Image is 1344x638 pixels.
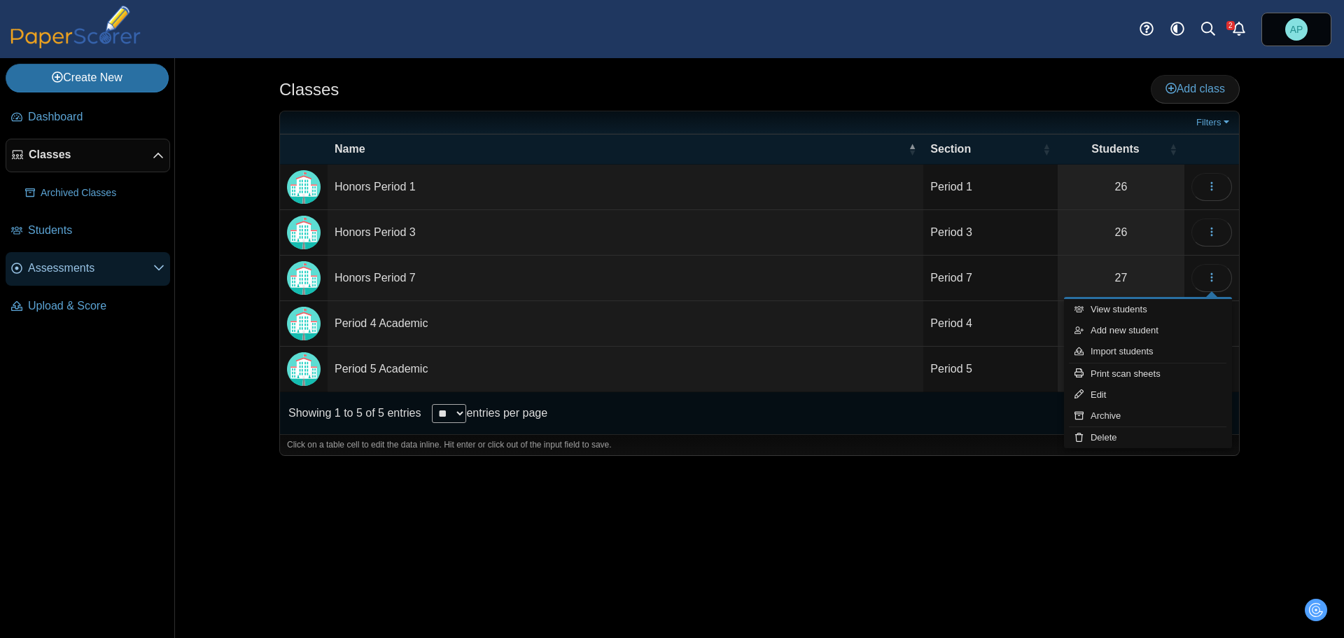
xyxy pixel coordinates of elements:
[6,64,169,92] a: Create New
[29,147,153,162] span: Classes
[1058,347,1184,391] a: 21
[1064,341,1232,362] a: Import students
[1290,25,1303,34] span: Adam Pianka
[1065,141,1166,157] span: Students
[1169,142,1177,156] span: Students : Activate to sort
[1064,299,1232,320] a: View students
[20,176,170,210] a: Archived Classes
[28,298,164,314] span: Upload & Score
[28,261,153,276] span: Assessments
[287,307,321,340] img: Locally created class
[1224,14,1254,45] a: Alerts
[6,214,170,248] a: Students
[1261,13,1331,46] a: Adam Pianka
[6,139,170,172] a: Classes
[1064,363,1232,384] a: Print scan sheets
[466,407,547,419] label: entries per page
[930,141,1039,157] span: Section
[6,290,170,324] a: Upload & Score
[6,6,146,48] img: PaperScorer
[6,39,146,50] a: PaperScorer
[280,392,421,434] div: Showing 1 to 5 of 5 entries
[1058,256,1184,300] a: 27
[923,301,1058,347] td: Period 4
[328,165,923,210] td: Honors Period 1
[1151,75,1240,103] a: Add class
[335,141,905,157] span: Name
[279,78,339,102] h1: Classes
[908,142,916,156] span: Name : Activate to invert sorting
[287,170,321,204] img: Locally created class
[923,347,1058,392] td: Period 5
[41,186,164,200] span: Archived Classes
[280,434,1239,455] div: Click on a table cell to edit the data inline. Hit enter or click out of the input field to save.
[287,352,321,386] img: Locally created class
[287,261,321,295] img: Locally created class
[1058,210,1184,255] a: 26
[6,252,170,286] a: Assessments
[923,165,1058,210] td: Period 1
[6,101,170,134] a: Dashboard
[923,210,1058,256] td: Period 3
[328,256,923,301] td: Honors Period 7
[328,210,923,256] td: Honors Period 3
[1064,405,1232,427] a: Archive
[28,223,164,238] span: Students
[1058,301,1184,346] a: 25
[923,256,1058,301] td: Period 7
[1064,320,1232,341] a: Add new student
[287,216,321,249] img: Locally created class
[1285,18,1308,41] span: Adam Pianka
[1064,384,1232,405] a: Edit
[328,347,923,392] td: Period 5 Academic
[1193,116,1235,130] a: Filters
[1165,83,1225,95] span: Add class
[1058,165,1184,209] a: 26
[328,301,923,347] td: Period 4 Academic
[28,109,164,125] span: Dashboard
[1042,142,1051,156] span: Section : Activate to sort
[1064,427,1232,448] a: Delete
